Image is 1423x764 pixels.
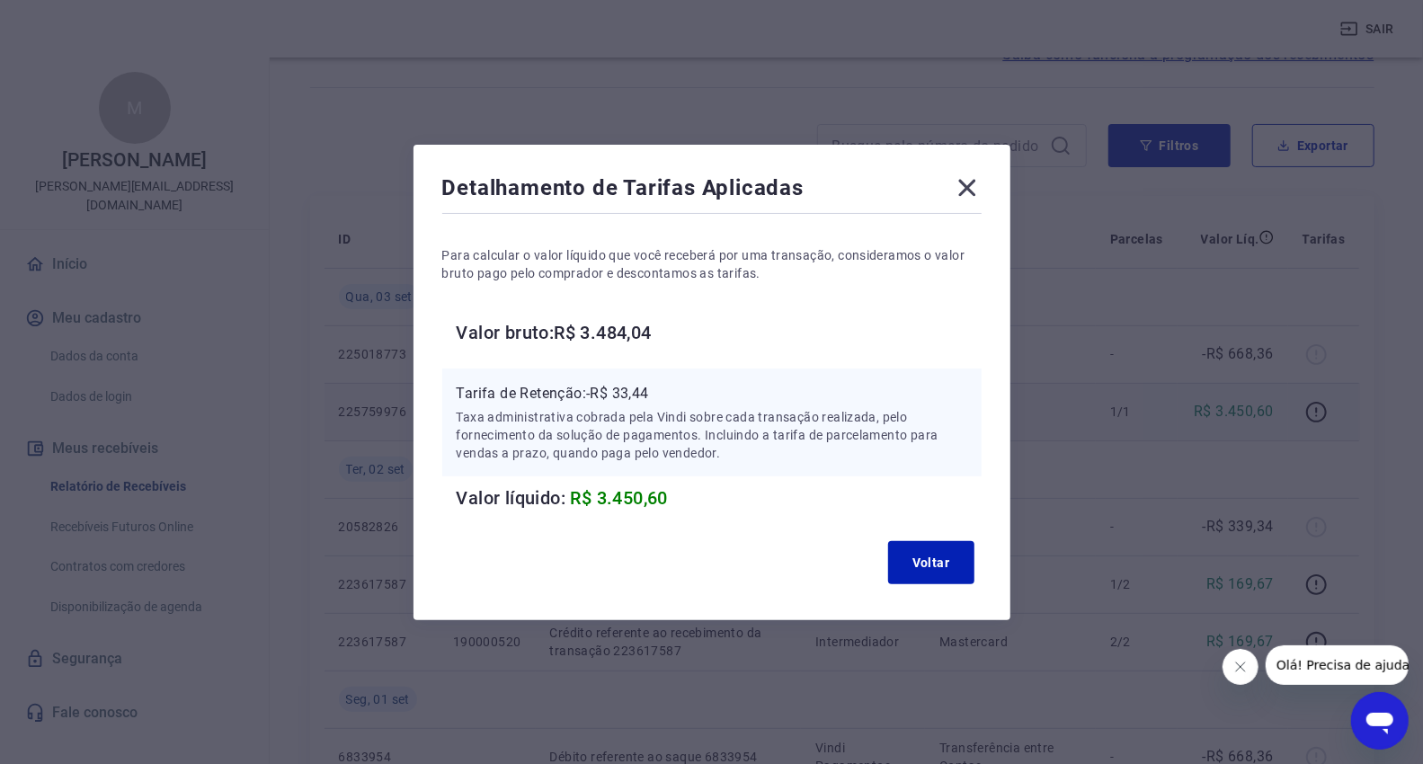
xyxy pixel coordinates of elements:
h6: Valor líquido: [457,484,982,512]
div: Detalhamento de Tarifas Aplicadas [442,173,982,209]
button: Voltar [888,541,974,584]
p: Tarifa de Retenção: -R$ 33,44 [457,383,967,404]
iframe: Mensagem da empresa [1266,645,1409,685]
span: R$ 3.450,60 [571,487,668,509]
p: Taxa administrativa cobrada pela Vindi sobre cada transação realizada, pelo fornecimento da soluç... [457,408,967,462]
iframe: Fechar mensagem [1223,649,1258,685]
iframe: Botão para abrir a janela de mensagens [1351,692,1409,750]
span: Olá! Precisa de ajuda? [11,13,151,27]
h6: Valor bruto: R$ 3.484,04 [457,318,982,347]
p: Para calcular o valor líquido que você receberá por uma transação, consideramos o valor bruto pag... [442,246,982,282]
